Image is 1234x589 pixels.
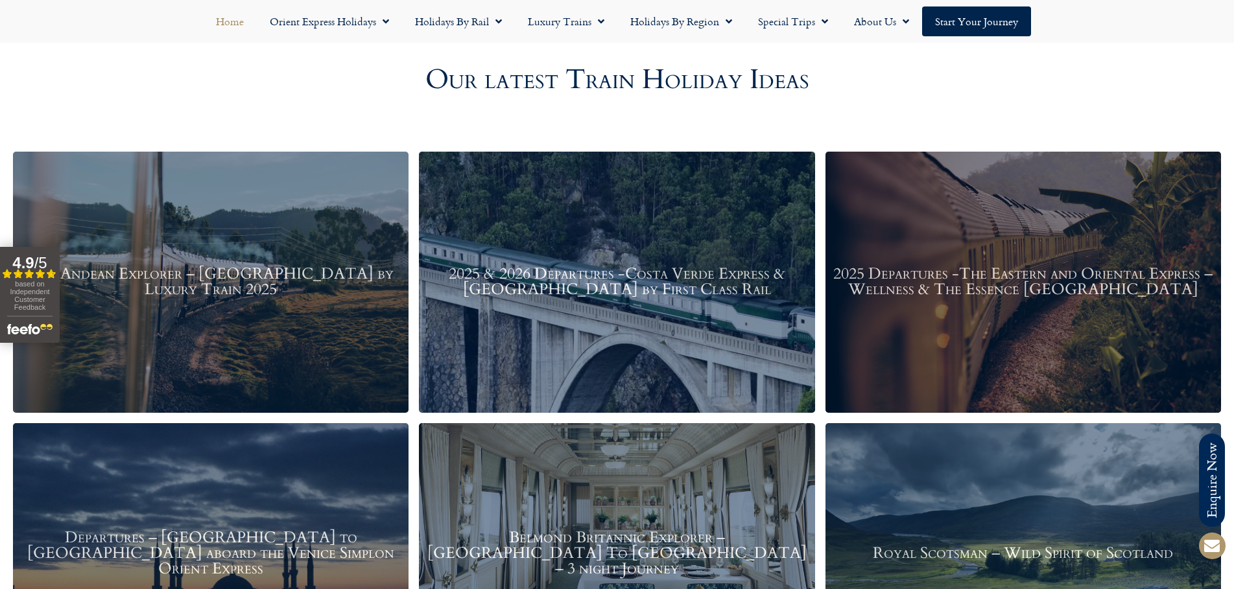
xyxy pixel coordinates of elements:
a: 2025 Departures -The Eastern and Oriental Express – Wellness & The Essence [GEOGRAPHIC_DATA] [825,152,1221,413]
h3: 2025 & 2026 Departures -Costa Verde Express & [GEOGRAPHIC_DATA] by First Class Rail [425,266,808,297]
h2: Our latest Train Holiday Ideas [267,66,967,93]
a: Orient Express Holidays [257,6,402,36]
h3: The Andean Explorer – [GEOGRAPHIC_DATA] by Luxury Train 2025 [19,266,402,297]
a: Holidays by Region [617,6,745,36]
a: Start your Journey [922,6,1031,36]
a: Home [203,6,257,36]
nav: Menu [6,6,1228,36]
a: Special Trips [745,6,841,36]
a: Holidays by Rail [402,6,515,36]
a: About Us [841,6,922,36]
a: Luxury Trains [515,6,617,36]
h3: Departures – [GEOGRAPHIC_DATA] to [GEOGRAPHIC_DATA] aboard the Venice Simplon Orient Express [19,530,402,577]
h3: Royal Scotsman – Wild Spirit of Scotland [832,546,1215,561]
a: 2025 & 2026 Departures -Costa Verde Express & [GEOGRAPHIC_DATA] by First Class Rail [419,152,814,413]
h3: Belmond Britannic Explorer – [GEOGRAPHIC_DATA] To [GEOGRAPHIC_DATA] – 3 night Journey [425,530,808,577]
h3: 2025 Departures -The Eastern and Oriental Express – Wellness & The Essence [GEOGRAPHIC_DATA] [832,266,1215,297]
a: The Andean Explorer – [GEOGRAPHIC_DATA] by Luxury Train 2025 [13,152,409,413]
